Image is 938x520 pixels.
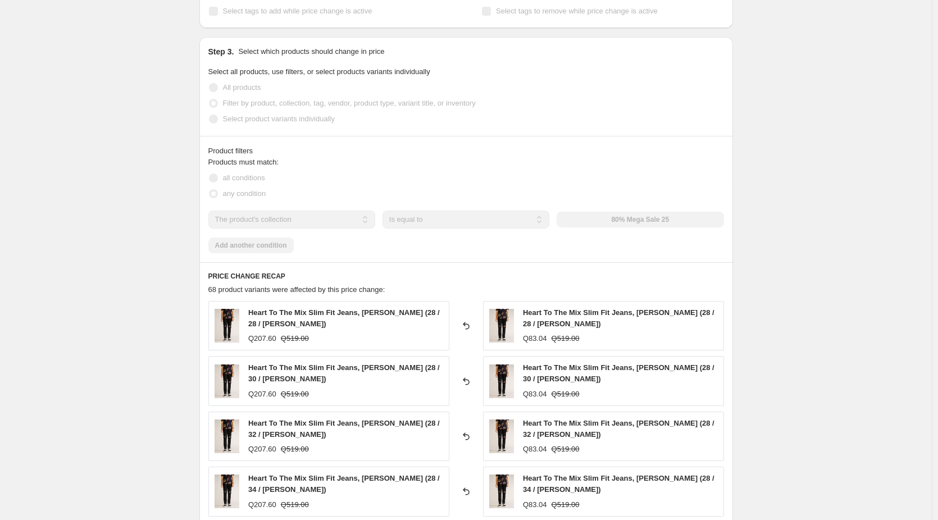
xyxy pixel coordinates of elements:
[215,419,239,453] img: DRO8744_80x.jpg
[552,499,580,510] strike: Q519.00
[248,389,276,400] div: Q207.60
[281,499,309,510] strike: Q519.00
[223,174,265,182] span: all conditions
[223,189,266,198] span: any condition
[489,475,514,508] img: DRO8744_80x.jpg
[496,7,658,15] span: Select tags to remove while price change is active
[552,333,580,344] strike: Q519.00
[523,333,547,344] div: Q83.04
[223,7,372,15] span: Select tags to add while price change is active
[523,419,714,439] span: Heart To The Mix Slim Fit Jeans, [PERSON_NAME] (28 / 32 / [PERSON_NAME])
[208,145,724,157] div: Product filters
[248,363,440,383] span: Heart To The Mix Slim Fit Jeans, [PERSON_NAME] (28 / 30 / [PERSON_NAME])
[208,67,430,76] span: Select all products, use filters, or select products variants individually
[552,389,580,400] strike: Q519.00
[523,444,547,455] div: Q83.04
[248,474,440,494] span: Heart To The Mix Slim Fit Jeans, [PERSON_NAME] (28 / 34 / [PERSON_NAME])
[489,309,514,343] img: DRO8744_80x.jpg
[523,363,714,383] span: Heart To The Mix Slim Fit Jeans, [PERSON_NAME] (28 / 30 / [PERSON_NAME])
[208,46,234,57] h2: Step 3.
[248,308,440,328] span: Heart To The Mix Slim Fit Jeans, [PERSON_NAME] (28 / 28 / [PERSON_NAME])
[281,333,309,344] strike: Q519.00
[215,309,239,343] img: DRO8744_80x.jpg
[248,499,276,510] div: Q207.60
[489,364,514,398] img: DRO8744_80x.jpg
[215,475,239,508] img: DRO8744_80x.jpg
[523,499,547,510] div: Q83.04
[552,444,580,455] strike: Q519.00
[208,272,724,281] h6: PRICE CHANGE RECAP
[223,83,261,92] span: All products
[238,46,384,57] p: Select which products should change in price
[489,419,514,453] img: DRO8744_80x.jpg
[523,474,714,494] span: Heart To The Mix Slim Fit Jeans, [PERSON_NAME] (28 / 34 / [PERSON_NAME])
[281,389,309,400] strike: Q519.00
[223,99,476,107] span: Filter by product, collection, tag, vendor, product type, variant title, or inventory
[523,389,547,400] div: Q83.04
[523,308,714,328] span: Heart To The Mix Slim Fit Jeans, [PERSON_NAME] (28 / 28 / [PERSON_NAME])
[208,158,279,166] span: Products must match:
[248,419,440,439] span: Heart To The Mix Slim Fit Jeans, [PERSON_NAME] (28 / 32 / [PERSON_NAME])
[281,444,309,455] strike: Q519.00
[248,333,276,344] div: Q207.60
[208,285,385,294] span: 68 product variants were affected by this price change:
[248,444,276,455] div: Q207.60
[223,115,335,123] span: Select product variants individually
[215,364,239,398] img: DRO8744_80x.jpg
